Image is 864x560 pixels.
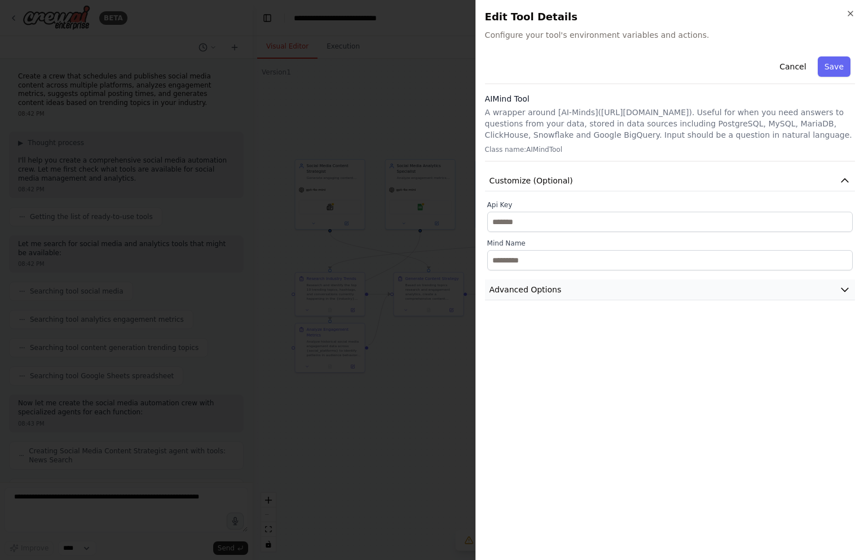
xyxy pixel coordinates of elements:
button: Customize (Optional) [485,170,855,191]
p: Class name: AIMindTool [485,145,855,154]
h2: Edit Tool Details [485,9,855,25]
span: Customize (Optional) [490,175,573,186]
button: Save [818,56,850,77]
button: Advanced Options [485,279,855,300]
label: Api Key [487,200,853,209]
h3: AIMind Tool [485,93,855,104]
button: Cancel [773,56,813,77]
span: Advanced Options [490,284,562,295]
label: Mind Name [487,239,853,248]
span: Configure your tool's environment variables and actions. [485,29,855,41]
p: A wrapper around [AI-Minds]([URL][DOMAIN_NAME]). Useful for when you need answers to questions fr... [485,107,855,141]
